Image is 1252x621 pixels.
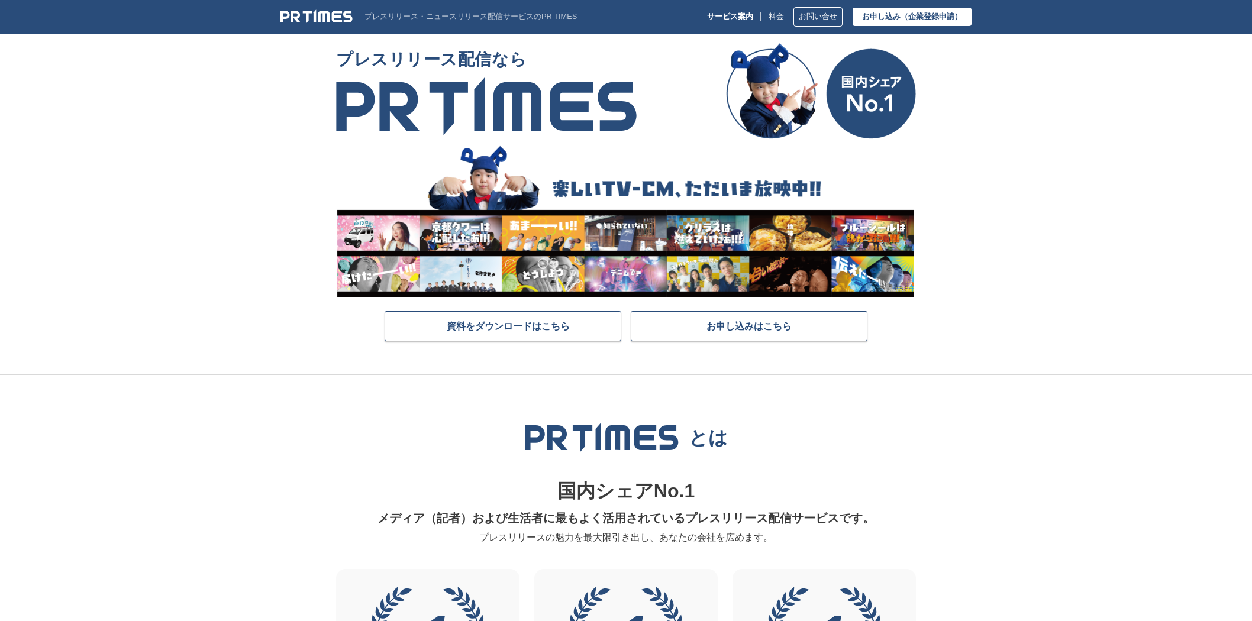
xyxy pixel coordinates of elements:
[364,12,577,21] p: プレスリリース・ニュースリリース配信サービスのPR TIMES
[385,311,621,341] a: 資料をダウンロードはこちら
[689,426,728,449] p: とは
[336,43,637,76] span: プレスリリース配信なら
[853,8,972,26] a: お申し込み（企業登録申請）
[726,43,916,139] img: 国内シェア No.1
[280,9,353,24] img: PR TIMES
[793,7,843,27] a: お問い合せ
[901,12,962,21] span: （企業登録申請）
[707,12,753,21] p: サービス案内
[524,422,679,452] img: PR TIMES
[336,76,637,135] img: PR TIMES
[336,144,914,297] img: 楽しいTV-CM、ただいま放映中!!
[447,320,570,332] span: 資料をダウンロードはこちら
[343,476,909,506] p: 国内シェアNo.1
[769,12,784,21] a: 料金
[631,311,867,341] a: お申し込みはこちら
[343,530,909,545] p: プレスリリースの魅力を最大限引き出し、あなたの会社を広めます。
[343,506,909,530] p: メディア（記者）および生活者に最もよく活用されているプレスリリース配信サービスです。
